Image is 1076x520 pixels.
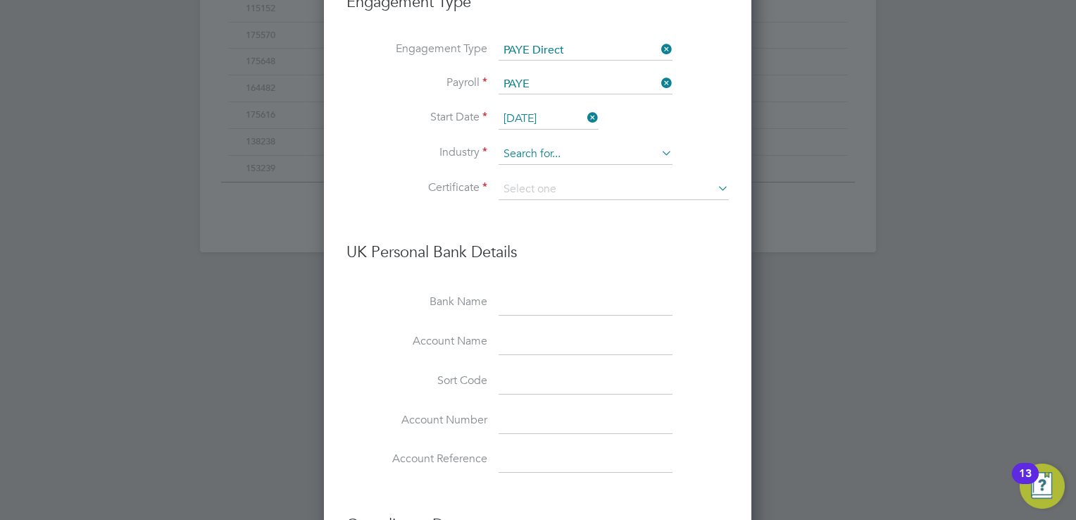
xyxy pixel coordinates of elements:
label: Industry [346,145,487,160]
input: Search for... [499,75,672,94]
h3: UK Personal Bank Details [346,228,729,263]
label: Payroll [346,75,487,90]
input: Select one [499,179,729,200]
label: Account Reference [346,452,487,466]
label: Engagement Type [346,42,487,56]
input: Search for... [499,144,672,165]
input: Select one [499,109,599,130]
label: Account Number [346,413,487,428]
label: Account Name [346,334,487,349]
input: Select one [499,41,672,61]
button: Open Resource Center, 13 new notifications [1020,464,1065,509]
label: Certificate [346,180,487,195]
label: Bank Name [346,295,487,309]
div: 13 [1019,473,1032,492]
label: Start Date [346,110,487,125]
label: Sort Code [346,373,487,388]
